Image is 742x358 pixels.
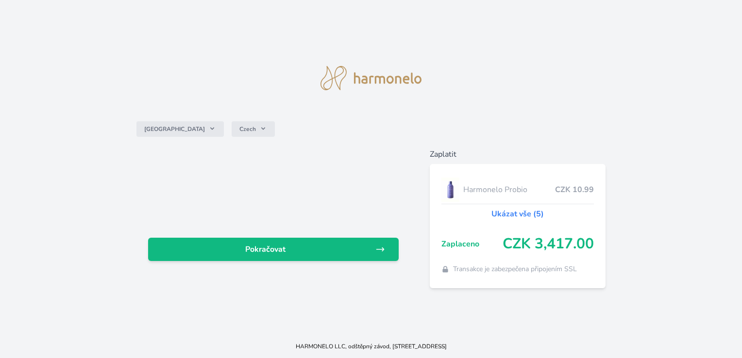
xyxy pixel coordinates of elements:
[430,148,606,160] h6: Zaplatit
[503,235,594,253] span: CZK 3,417.00
[136,121,224,137] button: [GEOGRAPHIC_DATA]
[441,178,460,202] img: CLEAN_PROBIO_se_stinem_x-lo.jpg
[239,125,256,133] span: Czech
[156,244,375,255] span: Pokračovat
[232,121,275,137] button: Czech
[148,238,398,261] a: Pokračovat
[463,184,555,195] span: Harmonelo Probio
[320,66,422,90] img: logo.svg
[441,238,503,250] span: Zaplaceno
[555,184,594,195] span: CZK 10.99
[491,208,544,220] a: Ukázat vše (5)
[453,264,577,274] span: Transakce je zabezpečena připojením SSL
[144,125,205,133] span: [GEOGRAPHIC_DATA]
